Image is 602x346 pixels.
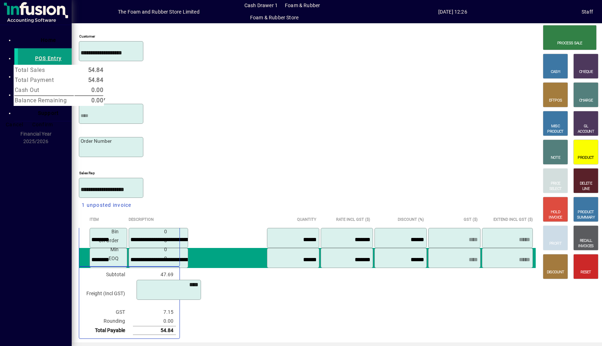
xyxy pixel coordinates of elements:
div: PRODUCT [547,129,563,135]
span: Rate incl GST ($) [336,216,370,224]
td: 54.84 [75,75,103,85]
td: 7.15 [133,308,176,316]
div: Staff [582,6,593,18]
span: Foam & Rubber Store [244,11,435,24]
div: DELETE [580,181,592,186]
span: POS Entry [35,55,62,61]
td: 0 [126,254,169,263]
span: Discount (%) [398,216,424,224]
div: EFTPOS [549,98,562,103]
div: PRODUCT [578,155,594,161]
span: Home [41,37,56,43]
div: MISC [551,124,560,129]
td: GST [83,308,132,316]
td: EOQ [83,254,126,263]
a: Home [18,30,72,48]
span: Extend incl GST ($) [493,216,533,224]
div: INVOICE [549,215,562,220]
div: HOLD [551,210,560,215]
td: Bin [83,228,126,236]
td: On Order [83,237,126,245]
mat-label: Customer [79,34,95,38]
span: Support [38,110,59,116]
td: Min [83,245,126,254]
div: Balance Remaining [15,96,67,105]
div: PROFIT [549,241,562,247]
td: Total Payable [83,326,132,335]
span: Terms [79,76,536,80]
mat-label: Sales rep [79,171,95,175]
td: Rounding [83,317,132,325]
td: 0 [126,245,169,254]
div: SELECT [549,186,562,192]
span: Cash Drawer 1 [244,3,278,8]
div: PRODUCT [578,210,594,215]
span: Quantity [297,216,316,224]
span: Item [90,216,99,224]
div: GL [584,124,588,129]
td: 54.84 [75,65,103,75]
div: Cash Out [15,86,67,94]
td: Freight (Incl GST) [83,279,132,307]
span: GST ($) [464,216,478,224]
div: ACCOUNT [578,129,594,135]
a: Support [18,103,72,121]
a: POS Entry [14,48,72,66]
td: 0.00 [75,96,103,105]
div: CASH [551,69,560,75]
div: INVOICES [578,244,593,249]
div: RESET [580,270,591,275]
td: 0.00 [75,86,103,95]
div: LINE [582,186,589,192]
div: PROCESS SALE [557,41,582,46]
td: Subtotal [83,271,132,279]
div: NOTE [551,155,560,161]
td: 0 [126,237,169,245]
td: Total Sales [14,65,74,75]
div: DISCOUNT [547,270,564,275]
td: Total Payment [14,75,74,85]
span: [DATE] 12:26 [438,9,467,15]
td: 0 [126,228,169,236]
button: Profile [95,5,118,18]
button: Confirm [29,118,56,131]
div: SUMMARY [577,215,595,220]
div: PRICE [551,181,560,186]
span: Cancel [6,121,24,128]
td: 47.69 [133,271,176,279]
div: RECALL [580,238,592,244]
span: Foam & Rubber Store [250,12,298,23]
button: Cancel [3,118,27,131]
span: 1 unposted invoice [82,201,132,209]
td: 54.84 [133,326,176,335]
div: CHEQUE [579,69,593,75]
span: Confirm [32,121,53,128]
mat-label: Order number [81,138,112,144]
td: 0.00 [133,317,176,325]
span: Foam & Rubber [285,3,320,8]
span: Description [129,216,154,224]
div: The Foam and Rubber Store Limited [118,6,200,18]
div: CHARGE [579,98,593,103]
